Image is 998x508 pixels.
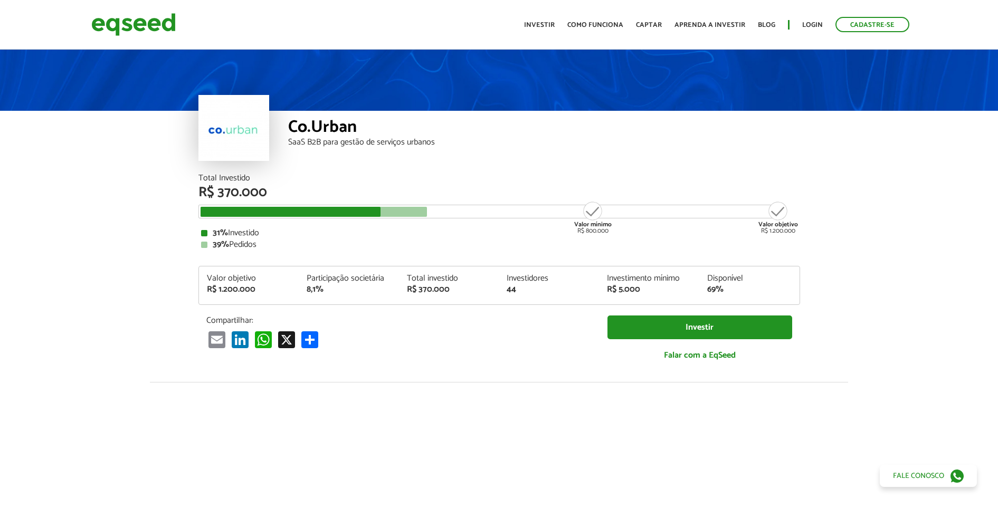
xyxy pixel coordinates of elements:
a: X [276,331,297,348]
div: SaaS B2B para gestão de serviços urbanos [288,138,800,147]
p: Compartilhar: [206,315,592,325]
div: 69% [707,285,792,294]
div: Total investido [407,274,491,283]
div: R$ 370.000 [198,186,800,199]
div: Participação societária [307,274,391,283]
a: LinkedIn [230,331,251,348]
a: Aprenda a investir [674,22,745,28]
a: Cadastre-se [835,17,909,32]
div: Disponível [707,274,792,283]
div: Total Investido [198,174,800,183]
a: Como funciona [567,22,623,28]
a: Captar [636,22,662,28]
a: Falar com a EqSeed [607,344,792,366]
a: Compartilhar [299,331,320,348]
div: Pedidos [201,241,797,249]
div: Investido [201,229,797,237]
strong: Valor mínimo [574,219,612,229]
div: Co.Urban [288,119,800,138]
a: Blog [758,22,775,28]
div: R$ 1.200.000 [758,200,798,234]
img: EqSeed [91,11,176,39]
strong: 39% [213,237,229,252]
div: R$ 5.000 [607,285,691,294]
a: Fale conosco [880,465,977,487]
div: 8,1% [307,285,391,294]
div: R$ 800.000 [573,200,613,234]
div: R$ 1.200.000 [207,285,291,294]
a: Email [206,331,227,348]
strong: 31% [213,226,228,240]
div: 44 [507,285,591,294]
a: Investir [607,315,792,339]
strong: Valor objetivo [758,219,798,229]
div: Valor objetivo [207,274,291,283]
div: Investidores [507,274,591,283]
div: Investimento mínimo [607,274,691,283]
a: WhatsApp [253,331,274,348]
a: Investir [524,22,555,28]
a: Login [802,22,823,28]
div: R$ 370.000 [407,285,491,294]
